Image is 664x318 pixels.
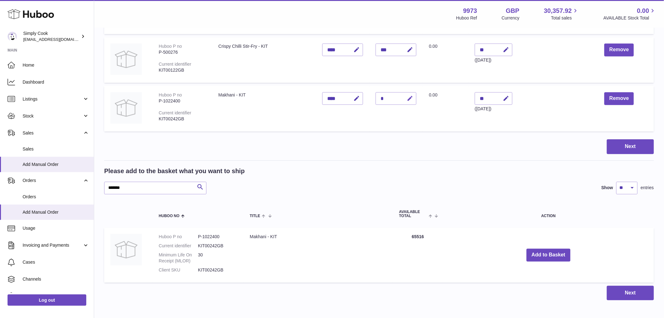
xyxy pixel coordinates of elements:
[399,210,427,218] span: AVAILABLE Total
[159,214,179,218] span: Huboo no
[603,7,656,21] a: 0.00 AVAILABLE Stock Total
[159,62,191,67] div: Current identifier
[8,32,17,41] img: internalAdmin-9973@internal.huboo.com
[607,286,654,300] button: Next
[23,79,89,85] span: Dashboard
[159,116,206,122] div: KIT00242GB
[110,43,142,75] img: Crispy Chilli Stir-Fry - KIT
[110,92,142,123] img: Makhani - KIT
[244,228,393,282] td: Makhani - KIT
[23,276,89,282] span: Channels
[604,92,634,105] button: Remove
[159,252,198,264] dt: Minimum Life On Receipt (MLOR)
[198,252,237,264] dd: 30
[604,43,634,56] button: Remove
[23,178,83,184] span: Orders
[603,15,656,21] span: AVAILABLE Stock Total
[475,57,512,63] div: ([DATE])
[8,294,86,306] a: Log out
[23,96,83,102] span: Listings
[502,15,520,21] div: Currency
[544,7,572,15] span: 30,357.92
[212,86,316,131] td: Makhani - KIT
[23,209,89,215] span: Add Manual Order
[463,7,477,15] strong: 9973
[159,234,198,240] dt: Huboo P no
[602,185,613,191] label: Show
[23,162,89,167] span: Add Manual Order
[159,67,206,73] div: KIT00122GB
[23,242,83,248] span: Invoicing and Payments
[23,30,80,42] div: Simply Cook
[637,7,649,15] span: 0.00
[475,106,512,112] div: ([DATE])
[429,92,437,97] span: 0.00
[456,15,477,21] div: Huboo Ref
[110,234,142,265] img: Makhani - KIT
[551,15,579,21] span: Total sales
[527,249,570,261] button: Add to Basket
[641,185,654,191] span: entries
[544,7,579,21] a: 30,357.92 Total sales
[159,44,182,49] div: Huboo P no
[23,225,89,231] span: Usage
[250,214,260,218] span: Title
[104,167,245,175] h2: Please add to the basket what you want to ship
[23,146,89,152] span: Sales
[607,139,654,154] button: Next
[159,267,198,273] dt: Client SKU
[159,92,182,97] div: Huboo P no
[429,44,437,49] span: 0.00
[159,243,198,249] dt: Current identifier
[23,194,89,200] span: Orders
[23,130,83,136] span: Sales
[159,98,206,104] div: P-1022400
[23,259,89,265] span: Cases
[23,113,83,119] span: Stock
[198,234,237,240] dd: P-1022400
[198,267,237,273] dd: KIT00242GB
[198,243,237,249] dd: KIT00242GB
[23,37,92,42] span: [EMAIL_ADDRESS][DOMAIN_NAME]
[443,204,654,224] th: Action
[212,37,316,83] td: Crispy Chilli Stir-Fry - KIT
[506,7,519,15] strong: GBP
[23,62,89,68] span: Home
[159,110,191,115] div: Current identifier
[159,49,206,55] div: P-500276
[393,228,443,282] td: 65516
